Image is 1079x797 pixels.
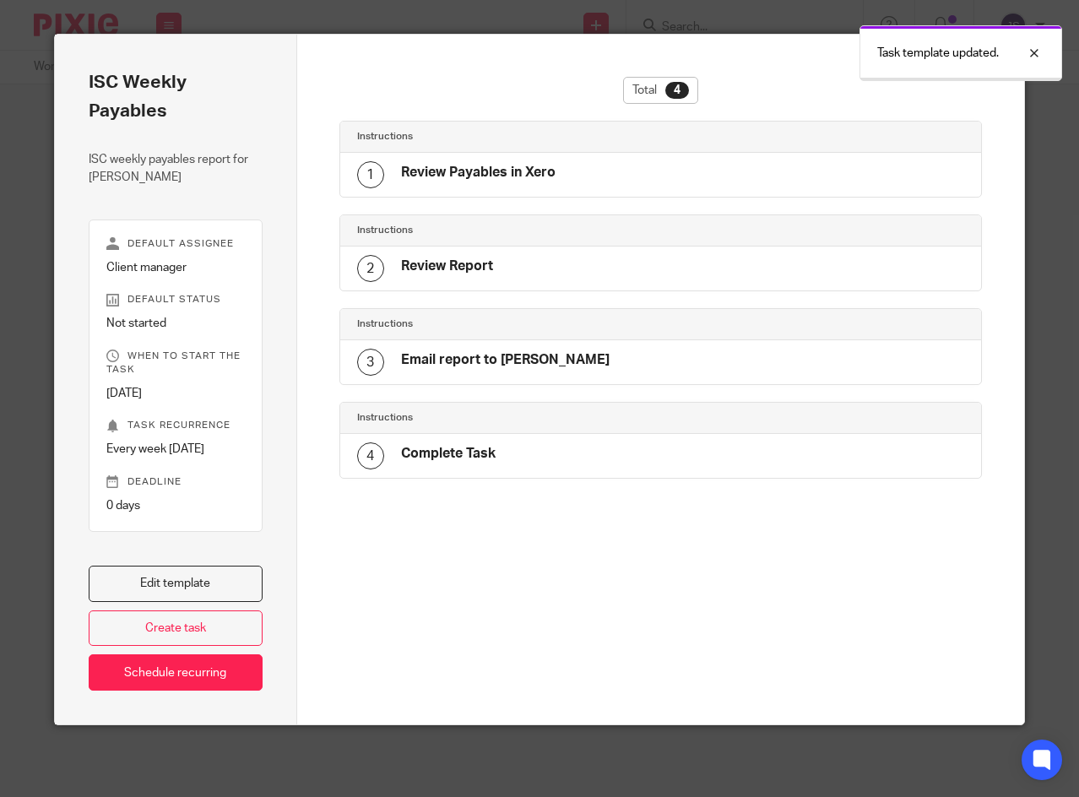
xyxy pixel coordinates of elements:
h4: Email report to [PERSON_NAME] [401,351,610,369]
a: Edit template [89,566,263,602]
a: Create task [89,610,263,647]
h2: ISC Weekly Payables [89,68,263,126]
div: 3 [357,349,384,376]
p: Default status [106,293,245,306]
p: Default assignee [106,237,245,251]
div: 1 [357,161,384,188]
h4: Instructions [357,317,661,331]
div: 4 [665,82,689,99]
a: Schedule recurring [89,654,263,691]
p: Not started [106,315,245,332]
p: Deadline [106,475,245,489]
h4: Complete Task [401,445,496,463]
p: When to start the task [106,350,245,377]
div: 2 [357,255,384,282]
div: 4 [357,442,384,469]
p: Client manager [106,259,245,276]
p: [DATE] [106,385,245,402]
div: Total [623,77,698,104]
h4: Review Report [401,258,493,275]
p: ISC weekly payables report for [PERSON_NAME] [89,151,263,186]
h4: Instructions [357,224,661,237]
p: Task template updated. [877,45,999,62]
p: Task recurrence [106,419,245,432]
p: 0 days [106,497,245,514]
h4: Review Payables in Xero [401,164,556,182]
h4: Instructions [357,411,661,425]
p: Every week [DATE] [106,441,245,458]
h4: Instructions [357,130,661,144]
